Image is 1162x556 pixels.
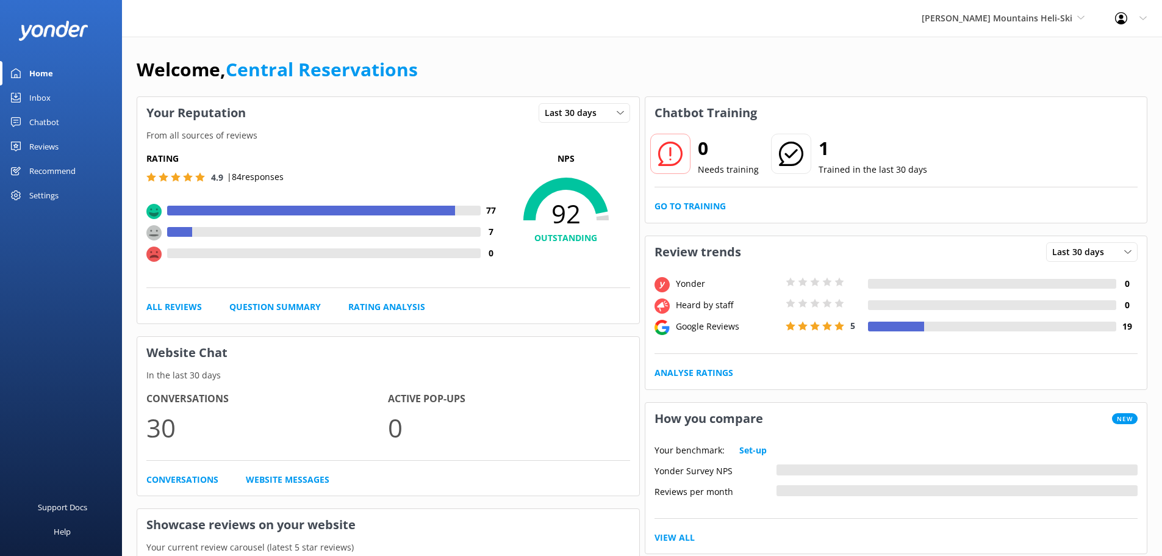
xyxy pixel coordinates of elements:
[1052,245,1111,259] span: Last 30 days
[673,320,783,333] div: Google Reviews
[38,495,87,519] div: Support Docs
[146,407,388,448] p: 30
[502,198,630,229] span: 92
[1116,298,1138,312] h4: 0
[1116,320,1138,333] h4: 19
[645,97,766,129] h3: Chatbot Training
[655,200,726,213] a: Go to Training
[545,106,604,120] span: Last 30 days
[29,85,51,110] div: Inbox
[137,337,639,369] h3: Website Chat
[29,183,59,208] div: Settings
[655,531,695,544] a: View All
[645,403,772,435] h3: How you compare
[246,473,329,486] a: Website Messages
[137,541,639,554] p: Your current review carousel (latest 5 star reviews)
[146,300,202,314] a: All Reviews
[502,231,630,245] h4: OUTSTANDING
[1112,413,1138,424] span: New
[211,171,223,183] span: 4.9
[137,509,639,541] h3: Showcase reviews on your website
[29,134,59,159] div: Reviews
[146,473,218,486] a: Conversations
[18,21,88,41] img: yonder-white-logo.png
[481,225,502,239] h4: 7
[229,300,321,314] a: Question Summary
[388,407,629,448] p: 0
[137,55,418,84] h1: Welcome,
[227,170,284,184] p: | 84 responses
[655,444,725,457] p: Your benchmark:
[673,298,783,312] div: Heard by staff
[29,159,76,183] div: Recommend
[146,152,502,165] h5: Rating
[481,247,502,260] h4: 0
[137,97,255,129] h3: Your Reputation
[655,464,776,475] div: Yonder Survey NPS
[29,61,53,85] div: Home
[655,366,733,380] a: Analyse Ratings
[137,369,639,382] p: In the last 30 days
[655,485,776,496] div: Reviews per month
[146,391,388,407] h4: Conversations
[137,129,639,142] p: From all sources of reviews
[645,236,750,268] h3: Review trends
[29,110,59,134] div: Chatbot
[54,519,71,544] div: Help
[698,163,759,176] p: Needs training
[348,300,425,314] a: Rating Analysis
[739,444,767,457] a: Set-up
[850,320,855,331] span: 5
[819,163,927,176] p: Trained in the last 30 days
[1116,277,1138,291] h4: 0
[481,204,502,217] h4: 77
[819,134,927,163] h2: 1
[673,277,783,291] div: Yonder
[388,391,629,407] h4: Active Pop-ups
[698,134,759,163] h2: 0
[226,57,418,82] a: Central Reservations
[922,12,1072,24] span: [PERSON_NAME] Mountains Heli-Ski
[502,152,630,165] p: NPS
